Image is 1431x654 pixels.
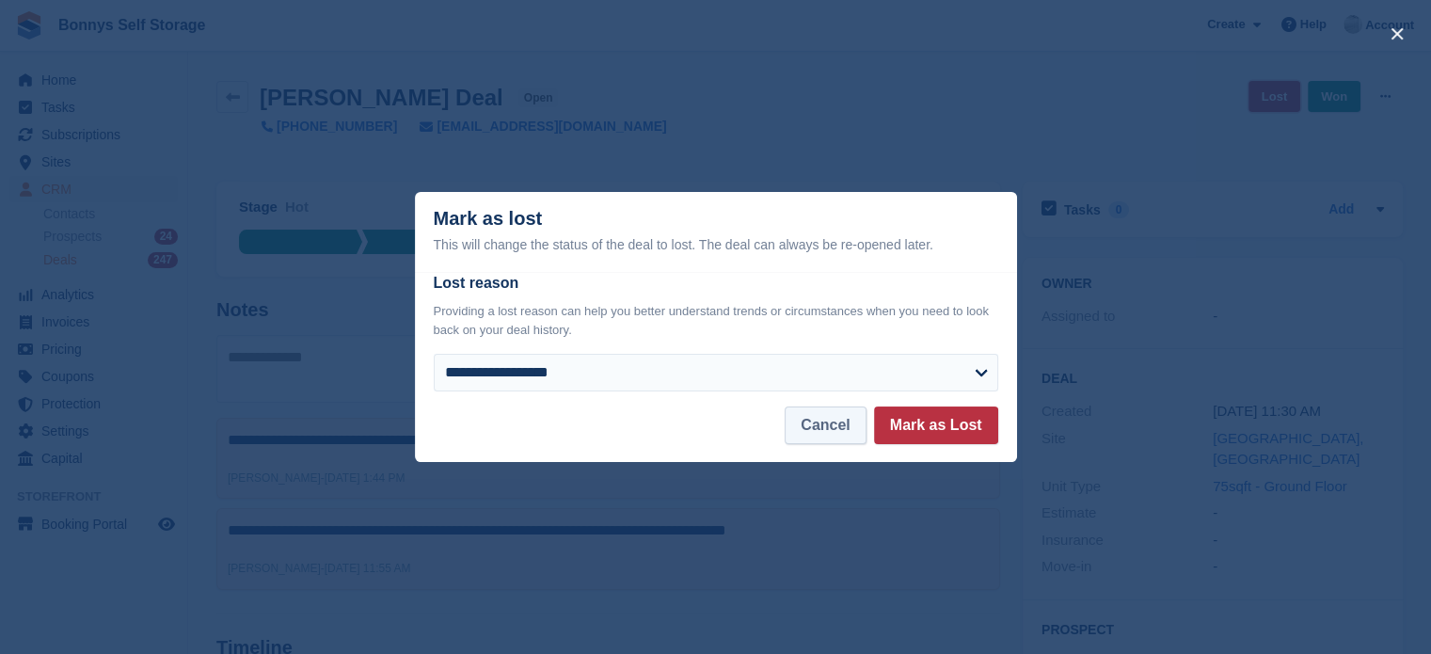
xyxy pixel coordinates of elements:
div: This will change the status of the deal to lost. The deal can always be re-opened later. [434,233,998,256]
p: Providing a lost reason can help you better understand trends or circumstances when you need to l... [434,302,998,339]
div: Mark as lost [434,208,998,256]
button: close [1382,19,1412,49]
button: Cancel [785,407,866,444]
label: Lost reason [434,272,998,295]
button: Mark as Lost [874,407,998,444]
